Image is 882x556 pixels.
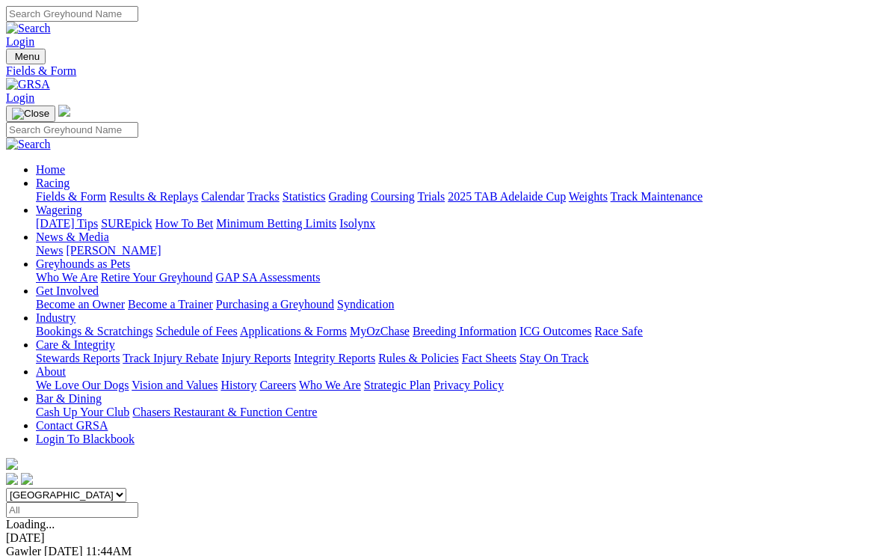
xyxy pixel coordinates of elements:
[36,244,876,257] div: News & Media
[123,352,218,364] a: Track Injury Rebate
[36,298,125,311] a: Become an Owner
[611,190,703,203] a: Track Maintenance
[36,271,876,284] div: Greyhounds as Pets
[339,217,375,230] a: Isolynx
[155,325,237,337] a: Schedule of Fees
[448,190,566,203] a: 2025 TAB Adelaide Cup
[216,271,321,284] a: GAP SA Assessments
[21,473,33,485] img: twitter.svg
[6,6,138,22] input: Search
[378,352,459,364] a: Rules & Policies
[101,271,213,284] a: Retire Your Greyhound
[216,217,336,230] a: Minimum Betting Limits
[36,271,98,284] a: Who We Are
[462,352,516,364] a: Fact Sheets
[36,311,75,324] a: Industry
[36,284,99,297] a: Get Involved
[132,406,317,418] a: Chasers Restaurant & Function Centre
[294,352,375,364] a: Integrity Reports
[6,473,18,485] img: facebook.svg
[519,352,588,364] a: Stay On Track
[66,244,161,257] a: [PERSON_NAME]
[155,217,214,230] a: How To Bet
[220,379,256,391] a: History
[259,379,296,391] a: Careers
[132,379,218,391] a: Vision and Values
[6,35,34,48] a: Login
[519,325,591,337] a: ICG Outcomes
[36,379,876,392] div: About
[36,338,115,351] a: Care & Integrity
[6,49,46,64] button: Toggle navigation
[6,91,34,104] a: Login
[36,392,102,405] a: Bar & Dining
[36,163,65,176] a: Home
[371,190,415,203] a: Coursing
[417,190,445,203] a: Trials
[36,325,876,338] div: Industry
[240,325,347,337] a: Applications & Forms
[101,217,152,230] a: SUREpick
[337,298,394,311] a: Syndication
[36,352,876,365] div: Care & Integrity
[36,419,108,432] a: Contact GRSA
[6,22,51,35] img: Search
[36,352,120,364] a: Stewards Reports
[329,190,368,203] a: Grading
[350,325,410,337] a: MyOzChase
[6,518,55,531] span: Loading...
[36,230,109,243] a: News & Media
[569,190,608,203] a: Weights
[36,406,129,418] a: Cash Up Your Club
[6,502,138,518] input: Select date
[15,51,40,62] span: Menu
[299,379,361,391] a: Who We Are
[109,190,198,203] a: Results & Replays
[6,106,55,122] button: Toggle navigation
[6,78,50,91] img: GRSA
[36,177,70,189] a: Racing
[12,108,49,120] img: Close
[36,244,63,257] a: News
[36,406,876,419] div: Bar & Dining
[58,105,70,117] img: logo-grsa-white.png
[201,190,244,203] a: Calendar
[594,325,642,337] a: Race Safe
[36,217,98,230] a: [DATE] Tips
[221,352,291,364] a: Injury Reports
[128,298,213,311] a: Become a Trainer
[36,325,152,337] a: Bookings & Scratchings
[247,190,280,203] a: Tracks
[413,325,516,337] a: Breeding Information
[36,217,876,230] div: Wagering
[36,204,82,216] a: Wagering
[364,379,431,391] a: Strategic Plan
[36,365,66,378] a: About
[36,433,135,445] a: Login To Blackbook
[216,298,334,311] a: Purchasing a Greyhound
[6,122,138,138] input: Search
[6,138,51,151] img: Search
[283,190,326,203] a: Statistics
[36,190,876,204] div: Racing
[6,458,18,470] img: logo-grsa-white.png
[36,298,876,311] div: Get Involved
[36,379,129,391] a: We Love Our Dogs
[36,257,130,270] a: Greyhounds as Pets
[6,64,876,78] a: Fields & Form
[36,190,106,203] a: Fields & Form
[434,379,504,391] a: Privacy Policy
[6,531,876,545] div: [DATE]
